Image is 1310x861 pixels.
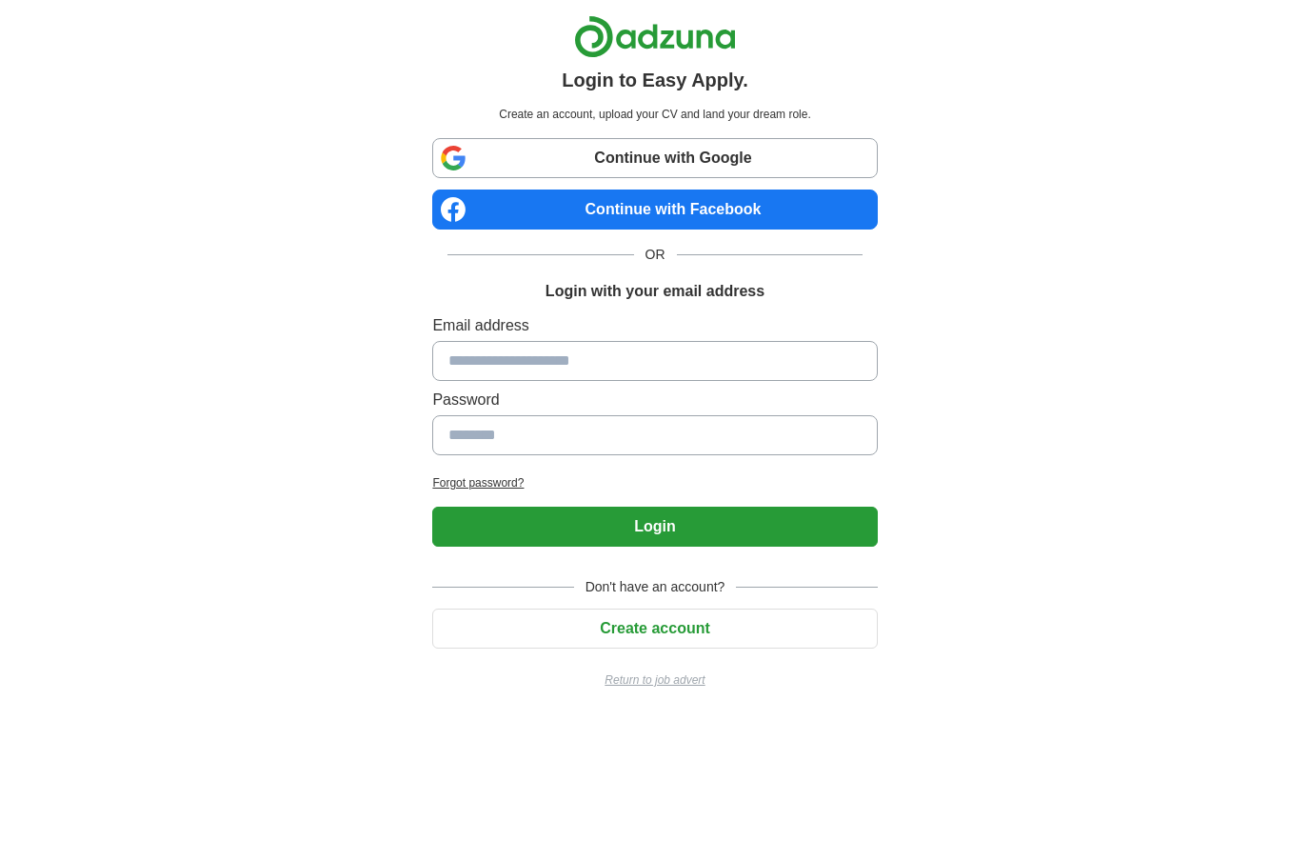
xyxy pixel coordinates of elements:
[432,507,877,547] button: Login
[432,389,877,411] label: Password
[634,245,677,265] span: OR
[432,138,877,178] a: Continue with Google
[562,66,748,94] h1: Login to Easy Apply.
[432,474,877,491] a: Forgot password?
[574,577,737,597] span: Don't have an account?
[546,280,764,303] h1: Login with your email address
[432,671,877,689] a: Return to job advert
[436,106,873,123] p: Create an account, upload your CV and land your dream role.
[432,620,877,636] a: Create account
[574,15,736,58] img: Adzuna logo
[432,190,877,230] a: Continue with Facebook
[432,609,877,649] button: Create account
[432,314,877,337] label: Email address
